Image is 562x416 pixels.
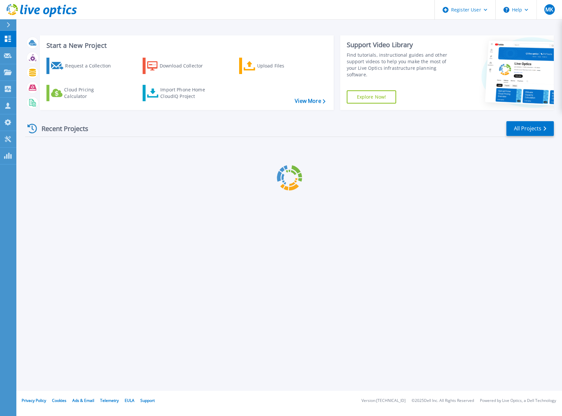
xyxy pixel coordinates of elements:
[412,399,474,403] li: © 2025 Dell Inc. All Rights Reserved
[545,7,553,12] span: MK
[361,399,406,403] li: Version: [TECHNICAL_ID]
[46,42,325,49] h3: Start a New Project
[22,398,46,403] a: Privacy Policy
[46,58,119,74] a: Request a Collection
[140,398,155,403] a: Support
[25,121,97,137] div: Recent Projects
[46,85,119,101] a: Cloud Pricing Calculator
[143,58,216,74] a: Download Collector
[347,41,455,49] div: Support Video Library
[160,86,211,100] div: Import Phone Home CloudIQ Project
[239,58,312,74] a: Upload Files
[347,90,396,104] a: Explore Now!
[52,398,66,403] a: Cookies
[295,98,325,104] a: View More
[65,59,117,72] div: Request a Collection
[100,398,119,403] a: Telemetry
[506,121,554,136] a: All Projects
[480,399,556,403] li: Powered by Live Optics, a Dell Technology
[64,86,116,100] div: Cloud Pricing Calculator
[72,398,94,403] a: Ads & Email
[257,59,309,72] div: Upload Files
[125,398,134,403] a: EULA
[160,59,212,72] div: Download Collector
[347,52,455,78] div: Find tutorials, instructional guides and other support videos to help you make the most of your L...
